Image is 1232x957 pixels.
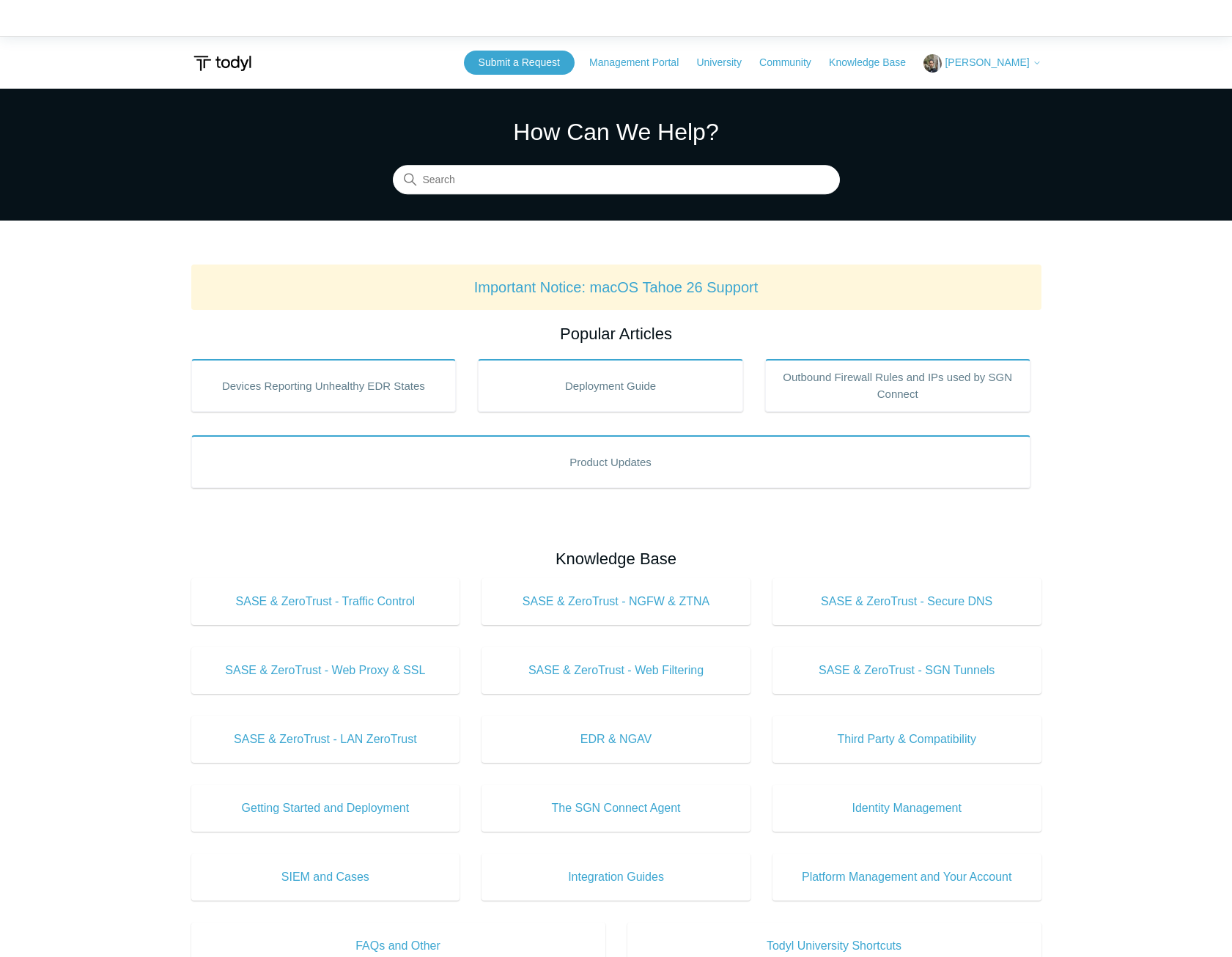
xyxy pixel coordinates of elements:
[393,114,840,149] h1: How Can We Help?
[191,854,460,901] a: SIEM and Cases
[474,279,759,295] a: Important Notice: macOS Tahoe 26 Support
[794,799,1019,817] span: Identity Management
[772,578,1041,625] a: SASE & ZeroTrust - Secure DNS
[482,854,750,901] a: Integration Guides
[191,578,460,625] a: SASE & ZeroTrust - Traffic Control
[794,868,1019,886] span: Platform Management and Your Account
[191,647,460,694] a: SASE & ZeroTrust - Web Proxy & SSL
[649,937,1019,955] span: Todyl University Shortcuts
[191,50,254,77] img: Todyl Support Center Help Center home page
[393,166,840,195] input: Search
[765,359,1030,412] a: Outbound Firewall Rules and IPs used by SGN Connect
[829,55,921,70] a: Knowledge Base
[504,731,728,748] span: EDR & NGAV
[213,593,438,610] span: SASE & ZeroTrust - Traffic Control
[478,359,743,412] a: Deployment Guide
[191,547,1041,571] h2: Knowledge Base
[772,785,1041,832] a: Identity Management
[759,55,826,70] a: Community
[213,868,438,886] span: SIEM and Cases
[589,55,693,70] a: Management Portal
[794,593,1019,610] span: SASE & ZeroTrust - Secure DNS
[794,731,1019,748] span: Third Party & Compatibility
[772,716,1041,763] a: Third Party & Compatibility
[213,937,583,955] span: FAQs and Other
[945,56,1029,68] span: [PERSON_NAME]
[482,716,750,763] a: EDR & NGAV
[213,731,438,748] span: SASE & ZeroTrust - LAN ZeroTrust
[191,435,1030,488] a: Product Updates
[923,54,1041,73] button: [PERSON_NAME]
[464,51,575,75] a: Submit a Request
[213,662,438,679] span: SASE & ZeroTrust - Web Proxy & SSL
[191,716,460,763] a: SASE & ZeroTrust - LAN ZeroTrust
[191,322,1041,346] h2: Popular Articles
[504,868,728,886] span: Integration Guides
[191,359,457,412] a: Devices Reporting Unhealthy EDR States
[482,785,750,832] a: The SGN Connect Agent
[504,799,728,817] span: The SGN Connect Agent
[504,662,728,679] span: SASE & ZeroTrust - Web Filtering
[772,647,1041,694] a: SASE & ZeroTrust - SGN Tunnels
[504,593,728,610] span: SASE & ZeroTrust - NGFW & ZTNA
[772,854,1041,901] a: Platform Management and Your Account
[482,578,750,625] a: SASE & ZeroTrust - NGFW & ZTNA
[482,647,750,694] a: SASE & ZeroTrust - Web Filtering
[213,799,438,817] span: Getting Started and Deployment
[696,55,756,70] a: University
[191,785,460,832] a: Getting Started and Deployment
[794,662,1019,679] span: SASE & ZeroTrust - SGN Tunnels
